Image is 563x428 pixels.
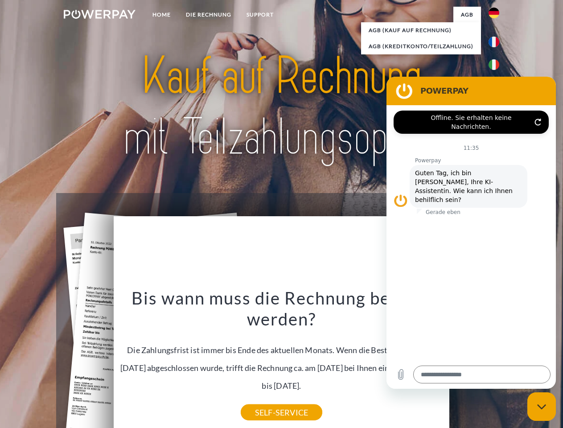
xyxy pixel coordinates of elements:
a: AGB (Kreditkonto/Teilzahlung) [361,38,481,54]
img: title-powerpay_de.svg [85,43,478,171]
img: fr [489,37,499,47]
img: logo-powerpay-white.svg [64,10,136,19]
h3: Bis wann muss die Rechnung bezahlt werden? [119,287,444,330]
a: DIE RECHNUNG [178,7,239,23]
iframe: Schaltfläche zum Öffnen des Messaging-Fensters; Konversation läuft [527,392,556,421]
div: Die Zahlungsfrist ist immer bis Ende des aktuellen Monats. Wenn die Bestellung z.B. am [DATE] abg... [119,287,444,412]
a: SUPPORT [239,7,281,23]
img: it [489,59,499,70]
iframe: Messaging-Fenster [386,77,556,389]
img: de [489,8,499,18]
a: Home [145,7,178,23]
a: agb [453,7,481,23]
a: AGB (Kauf auf Rechnung) [361,22,481,38]
a: SELF-SERVICE [241,404,322,420]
